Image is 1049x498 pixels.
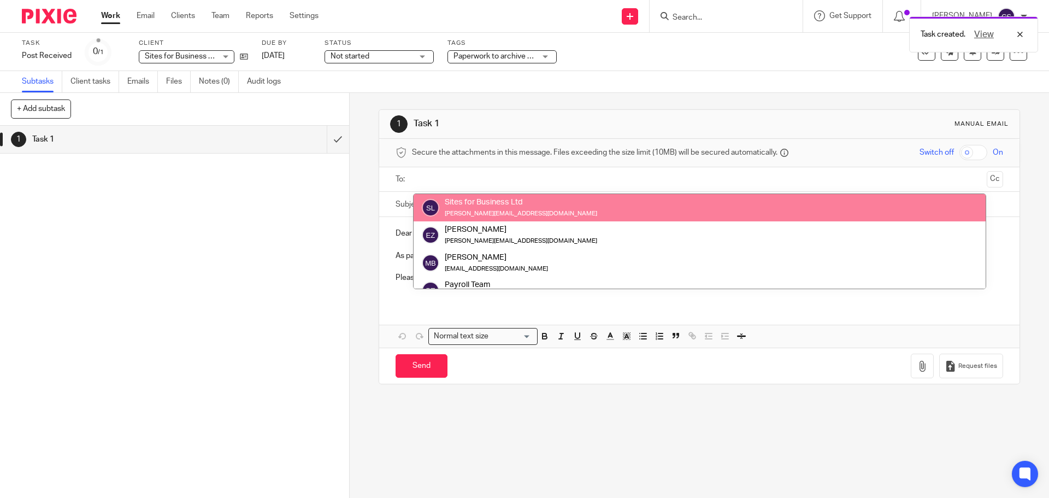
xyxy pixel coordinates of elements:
[396,174,408,185] label: To:
[422,199,439,216] img: svg%3E
[32,131,221,148] h1: Task 1
[396,250,1003,261] p: As part of providing you with a registered address service, we have [DATE] received some post tha...
[971,28,997,41] button: View
[166,71,191,92] a: Files
[137,10,155,21] a: Email
[998,8,1015,25] img: svg%3E
[987,171,1003,188] button: Cc
[390,115,408,133] div: 1
[939,354,1003,378] button: Request files
[396,228,1003,239] p: Dear [PERSON_NAME],
[412,147,777,158] span: Secure the attachments in this message. Files exceeding the size limit (10MB) will be secured aut...
[396,272,1003,283] p: Please find attached scanned copies. Should you need the originals please let us know and these c...
[70,71,119,92] a: Client tasks
[422,282,439,299] img: svg%3E
[246,10,273,21] a: Reports
[445,197,597,208] div: Sites for Business Ltd
[445,238,597,244] small: [PERSON_NAME][EMAIL_ADDRESS][DOMAIN_NAME]
[445,251,548,262] div: [PERSON_NAME]
[262,39,311,48] label: Due by
[422,254,439,272] img: svg%3E
[447,39,557,48] label: Tags
[262,52,285,60] span: [DATE]
[22,9,76,24] img: Pixie
[396,354,447,378] input: Send
[22,71,62,92] a: Subtasks
[325,39,434,48] label: Status
[211,10,229,21] a: Team
[139,39,248,48] label: Client
[431,331,491,342] span: Normal text size
[145,52,220,60] span: Sites for Business Ltd
[414,118,723,130] h1: Task 1
[445,210,597,216] small: [PERSON_NAME][EMAIL_ADDRESS][DOMAIN_NAME]
[11,132,26,147] div: 1
[22,39,72,48] label: Task
[453,52,557,60] span: Paperwork to archive or return
[22,50,72,61] div: Post Received
[428,328,538,345] div: Search for option
[396,199,424,210] label: Subject:
[422,226,439,244] img: svg%3E
[199,71,239,92] a: Notes (0)
[954,120,1009,128] div: Manual email
[247,71,289,92] a: Audit logs
[290,10,319,21] a: Settings
[93,45,104,58] div: 0
[127,71,158,92] a: Emails
[445,224,597,235] div: [PERSON_NAME]
[11,99,71,118] button: + Add subtask
[993,147,1003,158] span: On
[101,10,120,21] a: Work
[921,29,965,40] p: Task created.
[331,52,369,60] span: Not started
[492,331,531,342] input: Search for option
[445,279,548,290] div: Payroll Team
[171,10,195,21] a: Clients
[920,147,954,158] span: Switch off
[958,362,997,371] span: Request files
[445,266,548,272] small: [EMAIL_ADDRESS][DOMAIN_NAME]
[98,49,104,55] small: /1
